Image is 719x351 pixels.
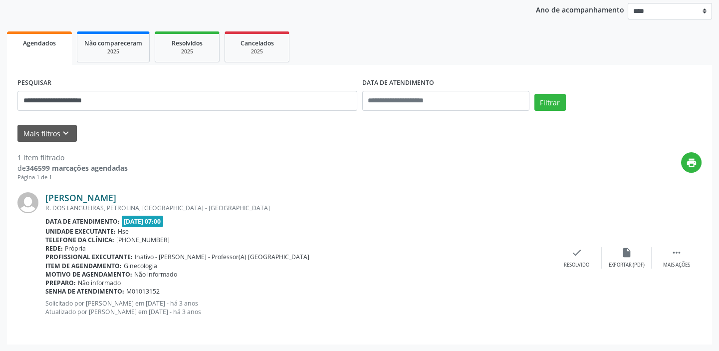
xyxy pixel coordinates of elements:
[45,270,132,279] b: Motivo de agendamento:
[671,247,682,258] i: 
[17,163,128,173] div: de
[45,227,116,236] b: Unidade executante:
[135,253,309,261] span: Inativo - [PERSON_NAME] - Professor(A) [GEOGRAPHIC_DATA]
[571,247,582,258] i: check
[118,227,129,236] span: Hse
[45,253,133,261] b: Profissional executante:
[17,152,128,163] div: 1 item filtrado
[45,204,552,212] div: R. DOS LANGUEIRAS, PETROLINA, [GEOGRAPHIC_DATA] - [GEOGRAPHIC_DATA]
[609,262,645,269] div: Exportar (PDF)
[172,39,203,47] span: Resolvidos
[116,236,170,244] span: [PHONE_NUMBER]
[686,157,697,168] i: print
[232,48,282,55] div: 2025
[681,152,702,173] button: print
[60,128,71,139] i: keyboard_arrow_down
[45,287,124,296] b: Senha de atendimento:
[84,39,142,47] span: Não compareceram
[84,48,142,55] div: 2025
[362,75,434,91] label: DATA DE ATENDIMENTO
[45,262,122,270] b: Item de agendamento:
[134,270,177,279] span: Não informado
[240,39,274,47] span: Cancelados
[126,287,160,296] span: M01013152
[564,262,589,269] div: Resolvido
[17,192,38,213] img: img
[17,173,128,182] div: Página 1 de 1
[45,279,76,287] b: Preparo:
[17,75,51,91] label: PESQUISAR
[78,279,121,287] span: Não informado
[621,247,632,258] i: insert_drive_file
[162,48,212,55] div: 2025
[23,39,56,47] span: Agendados
[45,217,120,226] b: Data de atendimento:
[534,94,566,111] button: Filtrar
[65,244,86,253] span: Própria
[45,192,116,203] a: [PERSON_NAME]
[536,3,624,15] p: Ano de acompanhamento
[26,163,128,173] strong: 346599 marcações agendadas
[45,299,552,316] p: Solicitado por [PERSON_NAME] em [DATE] - há 3 anos Atualizado por [PERSON_NAME] em [DATE] - há 3 ...
[17,125,77,142] button: Mais filtroskeyboard_arrow_down
[124,262,157,270] span: Ginecologia
[45,244,63,253] b: Rede:
[45,236,114,244] b: Telefone da clínica:
[663,262,690,269] div: Mais ações
[122,216,164,227] span: [DATE] 07:00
